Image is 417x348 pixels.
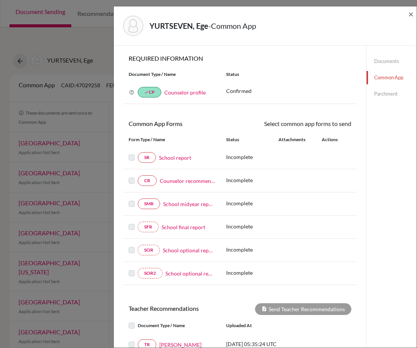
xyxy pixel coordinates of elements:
[123,71,220,78] div: Document Type / Name
[163,200,215,208] a: School midyear report
[149,21,208,30] strong: YURTSEVEN, Ege
[159,154,191,162] a: School report
[226,269,278,277] p: Incomplete
[123,55,357,62] h6: REQUIRED INFORMATION
[123,120,240,127] h6: Common App Forms
[226,222,278,230] p: Incomplete
[163,246,215,254] a: School optional report
[144,90,149,94] i: done
[164,89,206,96] a: Counselor profile
[226,246,278,254] p: Incomplete
[165,269,215,277] a: School optional report 2
[138,222,159,232] a: SFR
[226,136,278,143] div: Status
[123,136,220,143] div: Form Type / Name
[220,321,299,330] div: Uploaded at
[255,303,351,315] div: Send Teacher Recommendations
[162,223,205,231] a: School final report
[226,153,278,161] p: Incomplete
[226,176,278,184] p: Incomplete
[138,87,161,98] a: doneCP
[367,55,417,68] a: Documents
[367,71,417,84] a: Common App
[123,321,220,330] div: Document Type / Name
[160,177,215,185] a: Counselor recommendation
[279,136,310,143] div: Attachments
[310,136,341,143] div: Actions
[226,199,278,207] p: Incomplete
[138,268,162,279] a: SOR2
[138,152,156,163] a: SR
[138,245,160,255] a: SOR
[240,119,357,128] div: Select common app forms to send
[208,21,256,30] span: - Common App
[123,305,240,312] h6: Teacher Recommendations
[408,9,414,19] button: Close
[226,340,293,348] p: [DATE] 05:35:24 UTC
[220,71,357,78] div: Status
[226,87,351,95] p: Confirmed
[138,198,160,209] a: SMR
[138,175,157,186] a: CR
[408,8,414,19] span: ×
[367,87,417,101] a: Parchment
